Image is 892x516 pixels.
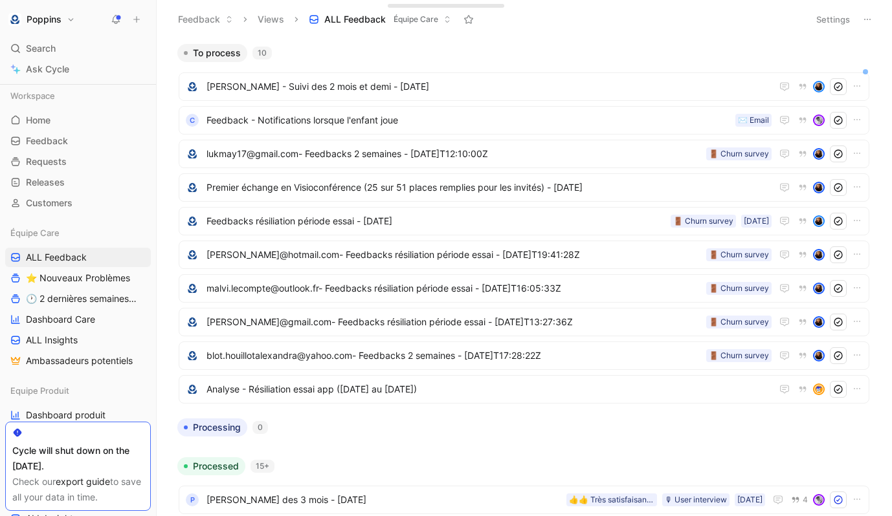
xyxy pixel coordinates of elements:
span: Dashboard Care [26,313,95,326]
img: logo [186,316,199,328]
div: Processing0 [172,418,876,447]
a: ALL Insights [5,330,151,350]
a: Home [5,111,151,130]
img: logo [186,383,199,396]
a: Requests [5,152,151,171]
div: Search [5,39,151,58]
img: logo [186,248,199,261]
div: To process10 [172,44,876,408]
div: 🚪 Churn survey [673,215,733,228]
button: Processed [177,457,245,475]
a: ALL Feedback [5,248,151,267]
a: Dashboard produit [5,405,151,425]
span: Feedback - Notifications lorsque l'enfant joue [206,113,730,128]
span: ⭐ Nouveaux Problèmes [26,272,130,285]
span: Customers [26,197,72,210]
span: ALL Feedback [324,13,386,26]
span: Feedbacks résiliation période essai - [DATE] [206,213,665,229]
a: logoFeedbacks résiliation période essai - [DATE][DATE]🚪 Churn surveyavatar [179,207,869,235]
span: Workspace [10,89,55,102]
span: Home [26,114,50,127]
button: Feedback [172,10,239,29]
img: avatar [814,317,823,327]
img: avatar [814,284,823,293]
a: Customers [5,193,151,213]
span: [PERSON_NAME] - Suivi des 2 mois et demi - [DATE] [206,79,772,94]
img: avatar [814,82,823,91]
div: Workspace [5,86,151,105]
span: Processed [193,460,239,473]
a: logoblot.houillotalexandra@yahoo.com- Feedbacks 2 semaines - [DATE]T17:28:22Z🚪 Churn surveyavatar [179,341,869,370]
a: 🕐 2 dernières semaines - Occurences [5,289,151,308]
div: Equipe Produit [5,381,151,400]
span: Ask Cycle [26,61,69,77]
img: logo [186,181,199,194]
div: [DATE] [744,215,769,228]
div: Équipe CareALL Feedback⭐ Nouveaux Problèmes🕐 2 dernières semaines - OccurencesDashboard CareALL I... [5,223,151,371]
span: Search [26,41,56,56]
img: logo [186,282,199,295]
span: [PERSON_NAME]@gmail.com- Feedbacks résiliation période essai - [DATE]T13:27:36Z [206,314,701,330]
h1: Poppins [27,14,61,25]
span: 4 [803,496,808,504]
span: [PERSON_NAME]@hotmail.com- Feedbacks résiliation période essai - [DATE]T19:41:28Z [206,247,701,263]
span: Requests [26,155,67,168]
span: Premier échange en Visioconférence (25 sur 51 places remplies pour les invités) - [DATE] [206,180,772,195]
span: Processing [193,421,241,434]
button: Settings [810,10,856,28]
img: logo [186,215,199,228]
a: Ask Cycle [5,59,151,79]
a: P[PERSON_NAME] des 3 mois - [DATE][DATE]🎙 User interview👍👍 Très satisfaisant (>= 4))4avatar [179,486,869,514]
img: logo [186,349,199,362]
img: avatar [814,495,823,504]
img: avatar [814,250,823,259]
span: Equipe Produit [10,384,69,397]
div: 10 [252,47,272,59]
a: logolukmay17@gmail.com- Feedbacks 2 semaines - [DATE]T12:10:00Z🚪 Churn surveyavatar [179,140,869,168]
a: logo[PERSON_NAME] - Suivi des 2 mois et demi - [DATE]avatar [179,72,869,101]
a: logomalvi.lecompte@outlook.fr- Feedbacks résiliation période essai - [DATE]T16:05:33Z🚪 Churn surv... [179,274,869,303]
a: logoPremier échange en Visioconférence (25 sur 51 places remplies pour les invités) - [DATE]avatar [179,173,869,202]
button: To process [177,44,247,62]
img: Poppins [8,13,21,26]
div: 15+ [251,460,274,473]
div: 🚪 Churn survey [709,282,769,295]
img: avatar [814,217,823,226]
button: PoppinsPoppins [5,10,78,28]
div: 🚪 Churn survey [709,248,769,261]
img: avatar [814,385,823,394]
img: logo [186,80,199,93]
span: malvi.lecompte@outlook.fr- Feedbacks résiliation période essai - [DATE]T16:05:33Z [206,281,701,296]
div: 🎙 User interview [665,493,727,506]
div: Équipe Care [5,223,151,242]
button: 4 [788,493,810,507]
div: 0 [252,421,268,434]
div: C [186,114,199,127]
span: To process [193,47,241,59]
img: avatar [814,149,823,158]
a: logo[PERSON_NAME]@gmail.com- Feedbacks résiliation période essai - [DATE]T13:27:36Z🚪 Churn survey... [179,308,869,336]
div: ✉️ Email [738,114,769,127]
button: ALL FeedbackÉquipe Care [303,10,457,29]
span: Analyse - Résiliation essai app ([DATE] au [DATE]) [206,382,766,397]
a: logo[PERSON_NAME]@hotmail.com- Feedbacks résiliation période essai - [DATE]T19:41:28Z🚪 Churn surv... [179,241,869,269]
span: Feedback [26,134,68,147]
span: 🕐 2 dernières semaines - Occurences [26,292,137,305]
span: Équipe Care [10,226,60,239]
span: blot.houillotalexandra@yahoo.com- Feedbacks 2 semaines - [DATE]T17:28:22Z [206,348,701,363]
img: avatar [814,351,823,360]
div: Cycle will shut down on the [DATE]. [12,443,144,474]
a: CFeedback - Notifications lorsque l'enfant joue✉️ Emailavatar [179,106,869,134]
a: logoAnalyse - Résiliation essai app ([DATE] au [DATE])avatar [179,375,869,403]
img: logo [186,147,199,160]
div: 🚪 Churn survey [709,147,769,160]
span: ALL Insights [26,334,78,347]
button: Views [252,10,290,29]
div: 🚪 Churn survey [709,349,769,362]
a: Releases [5,173,151,192]
div: 🚪 Churn survey [709,316,769,328]
a: Ambassadeurs potentiels [5,351,151,371]
button: Processing [177,418,247,436]
div: Check our to save all your data in time. [12,474,144,505]
a: export guide [56,476,110,487]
